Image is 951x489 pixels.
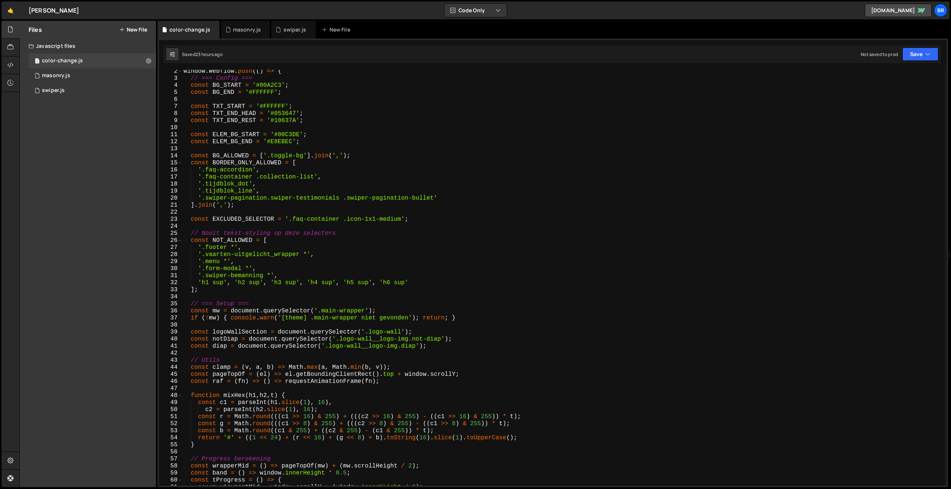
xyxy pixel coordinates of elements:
[159,406,182,413] div: 50
[159,392,182,399] div: 48
[159,209,182,216] div: 22
[159,286,182,293] div: 33
[444,4,507,17] button: Code Only
[159,96,182,103] div: 6
[159,456,182,463] div: 57
[159,301,182,308] div: 35
[159,308,182,315] div: 36
[159,385,182,392] div: 47
[159,265,182,272] div: 30
[159,110,182,117] div: 8
[169,26,210,33] div: color-change.js
[159,230,182,237] div: 25
[159,160,182,167] div: 15
[159,89,182,96] div: 5
[865,4,932,17] a: [DOMAIN_NAME]
[159,167,182,174] div: 16
[159,103,182,110] div: 7
[159,350,182,357] div: 42
[159,413,182,420] div: 51
[159,442,182,449] div: 55
[159,427,182,434] div: 53
[159,68,182,75] div: 2
[159,216,182,223] div: 23
[233,26,261,33] div: masonry.js
[159,463,182,470] div: 58
[861,51,898,58] div: Not saved to prod
[159,145,182,152] div: 13
[159,434,182,442] div: 54
[159,237,182,244] div: 26
[159,329,182,336] div: 39
[195,51,223,58] div: 23 hours ago
[159,378,182,385] div: 46
[159,131,182,138] div: 11
[159,420,182,427] div: 52
[159,371,182,378] div: 45
[182,51,223,58] div: Saved
[159,202,182,209] div: 21
[29,6,79,15] div: [PERSON_NAME]
[902,47,938,61] button: Save
[159,152,182,160] div: 14
[119,27,147,33] button: New File
[159,244,182,251] div: 27
[159,82,182,89] div: 4
[159,279,182,286] div: 32
[159,357,182,364] div: 43
[42,87,65,94] div: swiper.js
[159,470,182,477] div: 59
[159,322,182,329] div: 38
[42,72,70,79] div: masonry.js
[159,138,182,145] div: 12
[159,188,182,195] div: 19
[159,343,182,350] div: 41
[20,39,156,53] div: Javascript files
[42,58,83,64] div: color-change.js
[159,315,182,322] div: 37
[159,258,182,265] div: 29
[159,477,182,484] div: 60
[283,26,306,33] div: swiper.js
[29,83,156,98] div: 16297/44014.js
[29,26,42,34] h2: Files
[159,364,182,371] div: 44
[29,68,156,83] div: 16297/44199.js
[159,223,182,230] div: 24
[35,59,39,65] span: 1
[159,251,182,258] div: 28
[159,399,182,406] div: 49
[159,75,182,82] div: 3
[159,181,182,188] div: 18
[934,4,947,17] a: Br
[159,117,182,124] div: 9
[322,26,353,33] div: New File
[159,336,182,343] div: 40
[159,195,182,202] div: 20
[159,449,182,456] div: 56
[1,1,20,19] a: 🤙
[159,174,182,181] div: 17
[29,53,156,68] div: 16297/44719.js
[159,124,182,131] div: 10
[159,272,182,279] div: 31
[159,293,182,301] div: 34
